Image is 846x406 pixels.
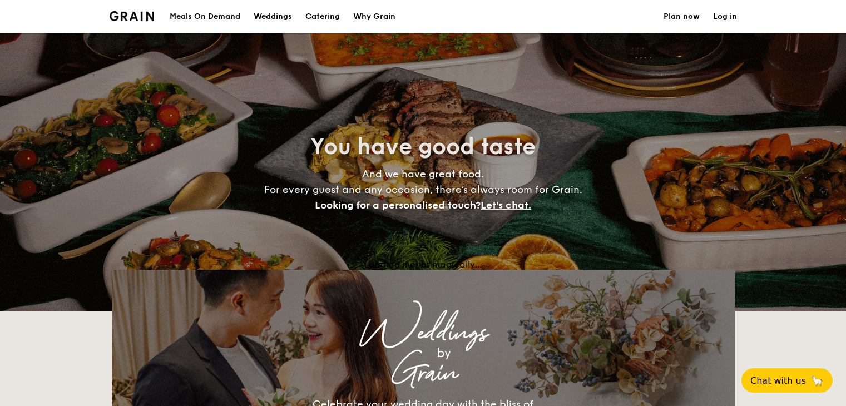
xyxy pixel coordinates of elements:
[741,368,833,393] button: Chat with us🦙
[210,323,637,343] div: Weddings
[112,259,735,270] div: Loading menus magically...
[251,343,637,363] div: by
[810,374,824,387] span: 🦙
[110,11,155,21] img: Grain
[750,375,806,386] span: Chat with us
[110,11,155,21] a: Logotype
[481,199,531,211] span: Let's chat.
[315,199,481,211] span: Looking for a personalised touch?
[310,133,536,160] span: You have good taste
[264,168,582,211] span: And we have great food. For every guest and any occasion, there’s always room for Grain.
[210,363,637,383] div: Grain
